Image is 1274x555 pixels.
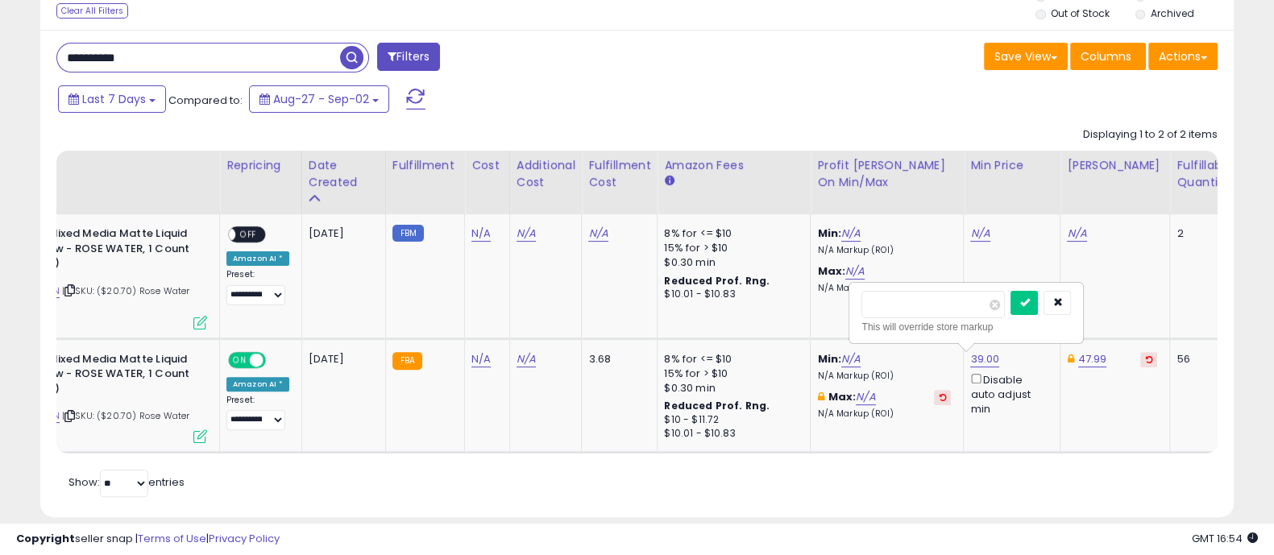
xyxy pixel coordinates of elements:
div: [PERSON_NAME] [1067,157,1163,174]
b: Min: [817,226,841,241]
a: N/A [517,226,536,242]
div: Fulfillment Cost [588,157,650,191]
a: N/A [471,226,491,242]
button: Columns [1070,43,1146,70]
div: seller snap | | [16,532,280,547]
a: N/A [845,263,865,280]
b: Gen See Mixed Media Matte Liquid Eyeshadow - ROSE WATER, 1 Count (Pack of 1) [1,226,197,275]
div: 8% for <= $10 [664,352,798,367]
a: N/A [841,226,861,242]
a: N/A [856,389,875,405]
div: Disable auto adjust min [970,371,1048,416]
strong: Copyright [16,531,75,546]
div: 3.68 [588,352,645,367]
div: Date Created [309,157,379,191]
b: Gen See Mixed Media Matte Liquid Eyeshadow - ROSE WATER, 1 Count (Pack of 1) [1,352,197,401]
b: Min: [817,351,841,367]
p: N/A Markup (ROI) [817,371,951,382]
a: Terms of Use [138,531,206,546]
div: Additional Cost [517,157,575,191]
div: 15% for > $10 [664,367,798,381]
div: $10.01 - $10.83 [664,427,798,441]
div: Amazon AI * [226,377,289,391]
div: Fulfillment [392,157,458,174]
label: Out of Stock [1051,6,1110,20]
a: 39.00 [970,351,999,367]
span: Last 7 Days [82,91,146,107]
span: Compared to: [168,93,243,108]
div: [DATE] [309,226,373,241]
div: Clear All Filters [56,3,128,19]
div: Amazon Fees [664,157,803,174]
span: | SKU: ($20.70) Rose Water [62,409,189,422]
p: N/A Markup (ROI) [817,408,951,420]
div: 15% for > $10 [664,241,798,255]
a: Privacy Policy [209,531,280,546]
div: Cost [471,157,503,174]
div: This will override store markup [861,319,1071,335]
div: Min Price [970,157,1053,174]
button: Actions [1148,43,1218,70]
a: N/A [517,351,536,367]
span: Columns [1081,48,1131,64]
div: $0.30 min [664,255,798,270]
div: $10.01 - $10.83 [664,288,798,301]
label: Archived [1150,6,1193,20]
div: Profit [PERSON_NAME] on Min/Max [817,157,957,191]
div: Fulfillable Quantity [1176,157,1232,191]
button: Save View [984,43,1068,70]
small: FBM [392,225,424,242]
a: N/A [970,226,990,242]
div: $0.30 min [664,381,798,396]
th: The percentage added to the cost of goods (COGS) that forms the calculator for Min & Max prices. [811,151,964,214]
div: 8% for <= $10 [664,226,798,241]
div: Displaying 1 to 2 of 2 items [1083,127,1218,143]
div: Amazon AI * [226,251,289,266]
a: N/A [588,226,608,242]
div: Preset: [226,395,289,430]
p: N/A Markup (ROI) [817,245,951,256]
a: 47.99 [1078,351,1107,367]
button: Filters [377,43,440,71]
p: N/A Markup (ROI) [817,283,951,294]
div: 2 [1176,226,1226,241]
b: Max: [817,263,845,279]
b: Reduced Prof. Rng. [664,399,770,412]
span: 2025-09-10 16:54 GMT [1192,531,1258,546]
div: [DATE] [309,352,373,367]
div: 56 [1176,352,1226,367]
b: Reduced Prof. Rng. [664,274,770,288]
a: N/A [1067,226,1086,242]
a: N/A [471,351,491,367]
span: OFF [264,353,289,367]
small: Amazon Fees. [664,174,674,188]
a: N/A [841,351,861,367]
span: OFF [235,228,261,242]
div: Preset: [226,269,289,304]
button: Last 7 Days [58,85,166,113]
b: Max: [828,389,857,404]
small: FBA [392,352,422,370]
button: Aug-27 - Sep-02 [249,85,389,113]
span: ON [230,353,250,367]
div: $10 - $11.72 [664,413,798,427]
span: Aug-27 - Sep-02 [273,91,369,107]
div: Repricing [226,157,295,174]
span: Show: entries [68,474,185,490]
